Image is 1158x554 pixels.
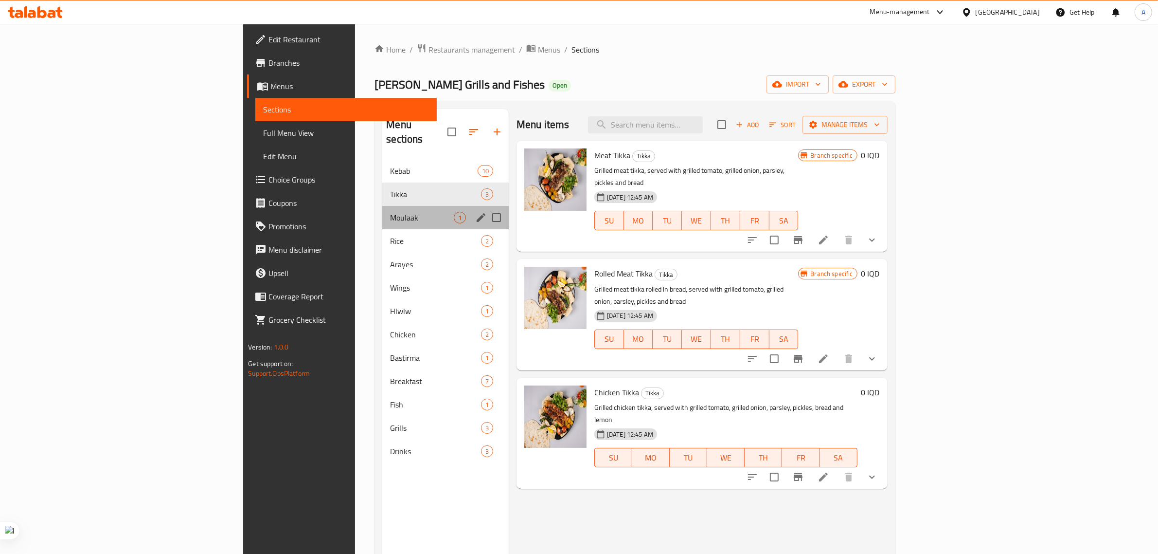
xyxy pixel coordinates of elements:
[571,44,599,55] span: Sections
[741,228,764,252] button: sort-choices
[382,159,509,183] div: Kebab10
[268,34,429,45] span: Edit Restaurant
[711,451,741,465] span: WE
[773,332,795,346] span: SA
[653,330,682,349] button: TU
[481,422,493,434] div: items
[382,253,509,276] div: Arayes2
[686,214,707,228] span: WE
[818,471,829,483] a: Edit menu item
[655,269,677,280] div: Tikka
[599,214,620,228] span: SU
[481,307,493,316] span: 1
[481,424,493,433] span: 3
[382,369,509,393] div: Breakfast7
[806,151,856,160] span: Branch specific
[390,188,481,200] span: Tikka
[818,353,829,365] a: Edit menu item
[390,352,481,364] div: Bastirma
[390,212,453,223] span: Moulaak
[247,285,437,308] a: Coverage Report
[861,267,880,280] h6: 0 IQD
[247,238,437,261] a: Menu disclaimer
[767,117,799,132] button: Sort
[390,165,477,177] span: Kebab
[824,451,854,465] span: SA
[782,448,820,467] button: FR
[248,357,293,370] span: Get support on:
[636,451,666,465] span: MO
[744,332,766,346] span: FR
[786,465,810,489] button: Branch-specific-item
[682,330,711,349] button: WE
[481,305,493,317] div: items
[390,399,481,410] span: Fish
[1141,7,1145,18] span: A
[748,451,778,465] span: TH
[734,119,761,130] span: Add
[481,399,493,410] div: items
[517,117,570,132] h2: Menu items
[390,422,481,434] span: Grills
[478,166,493,176] span: 10
[481,259,493,270] div: items
[860,228,884,252] button: show more
[390,282,481,294] span: Wings
[481,377,493,386] span: 7
[382,416,509,440] div: Grills3
[382,346,509,369] div: Bastirma1
[268,197,429,209] span: Coupons
[382,155,509,467] nav: Menu sections
[818,234,829,246] a: Edit menu item
[860,465,884,489] button: show more
[806,269,856,278] span: Branch specific
[732,117,763,132] span: Add item
[769,119,796,130] span: Sort
[786,228,810,252] button: Branch-specific-item
[481,282,493,294] div: items
[741,347,764,370] button: sort-choices
[711,211,740,230] button: TH
[263,127,429,139] span: Full Menu View
[481,283,493,293] span: 1
[763,117,802,132] span: Sort items
[655,269,677,280] span: Tikka
[248,367,310,380] a: Support.OpsPlatform
[263,150,429,162] span: Edit Menu
[786,347,810,370] button: Branch-specific-item
[481,260,493,269] span: 2
[628,214,649,228] span: MO
[481,445,493,457] div: items
[390,305,481,317] span: Hlwlw
[764,230,784,250] span: Select to update
[840,78,888,91] span: export
[837,347,860,370] button: delete
[428,44,515,55] span: Restaurants management
[478,165,493,177] div: items
[247,191,437,215] a: Coupons
[744,214,766,228] span: FR
[382,229,509,253] div: Rice2
[653,211,682,230] button: TU
[247,215,437,238] a: Promotions
[382,183,509,206] div: Tikka3
[764,349,784,369] span: Select to update
[247,51,437,74] a: Branches
[255,98,437,121] a: Sections
[247,168,437,191] a: Choice Groups
[268,291,429,302] span: Coverage Report
[686,332,707,346] span: WE
[519,44,522,55] li: /
[374,43,895,56] nav: breadcrumb
[442,122,462,142] span: Select all sections
[474,210,488,225] button: edit
[268,57,429,69] span: Branches
[594,448,632,467] button: SU
[632,150,655,162] div: Tikka
[524,386,587,448] img: Chicken Tikka
[481,188,493,200] div: items
[481,235,493,247] div: items
[268,174,429,185] span: Choice Groups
